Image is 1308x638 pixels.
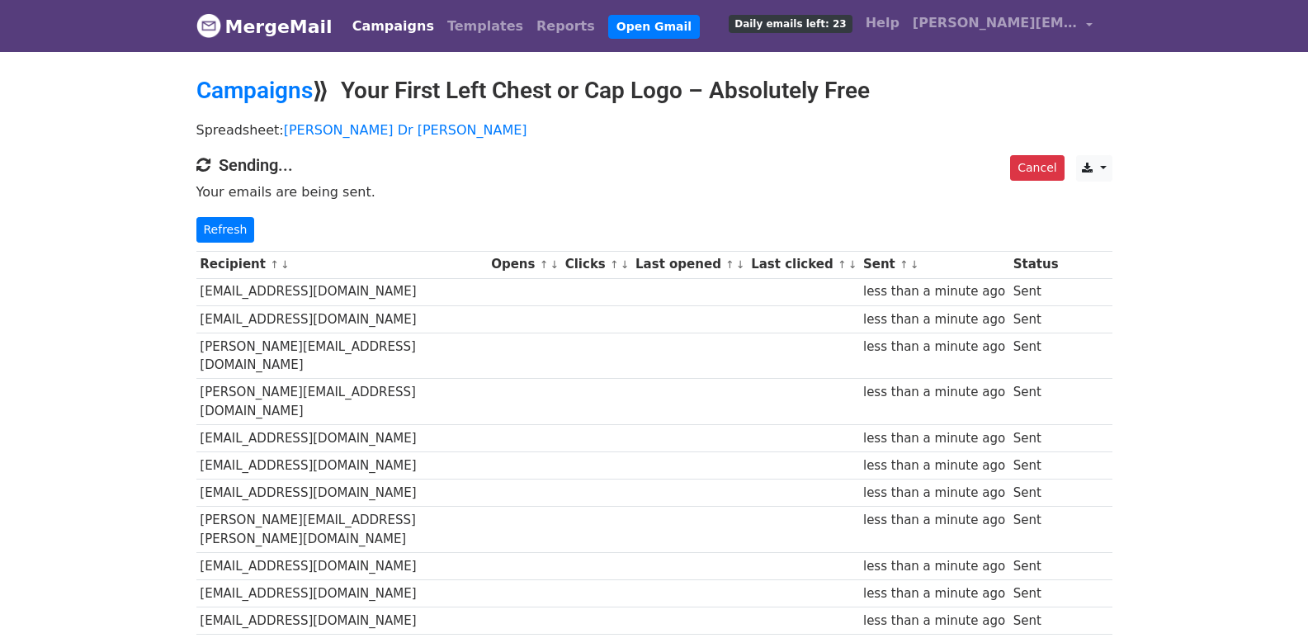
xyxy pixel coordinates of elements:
td: Sent [1009,607,1062,635]
span: [PERSON_NAME][EMAIL_ADDRESS][DOMAIN_NAME] [913,13,1078,33]
td: Sent [1009,552,1062,579]
a: Reports [530,10,602,43]
th: Clicks [561,251,631,278]
a: ↓ [621,258,630,271]
a: Open Gmail [608,15,700,39]
a: ↓ [281,258,290,271]
div: less than a minute ago [863,612,1005,631]
a: ↓ [736,258,745,271]
td: [EMAIL_ADDRESS][DOMAIN_NAME] [196,425,488,452]
a: [PERSON_NAME] Dr [PERSON_NAME] [284,122,527,138]
div: less than a minute ago [863,511,1005,530]
td: Sent [1009,333,1062,379]
h2: ⟫ Your First Left Chest or Cap Logo – Absolutely Free [196,77,1112,105]
td: Sent [1009,278,1062,305]
a: ↓ [550,258,559,271]
div: less than a minute ago [863,429,1005,448]
td: [EMAIL_ADDRESS][DOMAIN_NAME] [196,552,488,579]
a: ↓ [910,258,919,271]
a: ↑ [900,258,909,271]
td: Sent [1009,379,1062,425]
div: less than a minute ago [863,557,1005,576]
a: Help [859,7,906,40]
div: less than a minute ago [863,338,1005,357]
th: Sent [859,251,1009,278]
td: [EMAIL_ADDRESS][DOMAIN_NAME] [196,580,488,607]
td: Sent [1009,452,1062,480]
a: [PERSON_NAME][EMAIL_ADDRESS][DOMAIN_NAME] [906,7,1099,45]
td: [PERSON_NAME][EMAIL_ADDRESS][PERSON_NAME][DOMAIN_NAME] [196,507,488,553]
th: Recipient [196,251,488,278]
iframe: Chat Widget [1225,559,1308,638]
a: ↑ [540,258,549,271]
th: Status [1009,251,1062,278]
a: Cancel [1010,155,1064,181]
p: Your emails are being sent. [196,183,1112,201]
div: less than a minute ago [863,456,1005,475]
img: MergeMail logo [196,13,221,38]
td: [EMAIL_ADDRESS][DOMAIN_NAME] [196,480,488,507]
div: less than a minute ago [863,282,1005,301]
th: Last opened [631,251,747,278]
div: less than a minute ago [863,383,1005,402]
th: Opens [487,251,561,278]
td: Sent [1009,480,1062,507]
td: Sent [1009,305,1062,333]
p: Spreadsheet: [196,121,1112,139]
td: Sent [1009,580,1062,607]
a: Refresh [196,217,255,243]
td: [EMAIL_ADDRESS][DOMAIN_NAME] [196,305,488,333]
div: less than a minute ago [863,584,1005,603]
td: Sent [1009,507,1062,553]
td: [EMAIL_ADDRESS][DOMAIN_NAME] [196,278,488,305]
a: ↑ [270,258,279,271]
td: Sent [1009,425,1062,452]
a: Daily emails left: 23 [722,7,858,40]
td: [PERSON_NAME][EMAIL_ADDRESS][DOMAIN_NAME] [196,379,488,425]
a: Campaigns [346,10,441,43]
th: Last clicked [747,251,859,278]
div: less than a minute ago [863,484,1005,503]
a: ↑ [725,258,734,271]
h4: Sending... [196,155,1112,175]
td: [PERSON_NAME][EMAIL_ADDRESS][DOMAIN_NAME] [196,333,488,379]
a: MergeMail [196,9,333,44]
td: [EMAIL_ADDRESS][DOMAIN_NAME] [196,607,488,635]
a: ↓ [848,258,857,271]
div: less than a minute ago [863,310,1005,329]
a: Templates [441,10,530,43]
a: Campaigns [196,77,313,104]
td: [EMAIL_ADDRESS][DOMAIN_NAME] [196,452,488,480]
a: ↑ [838,258,847,271]
a: ↑ [610,258,619,271]
span: Daily emails left: 23 [729,15,852,33]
